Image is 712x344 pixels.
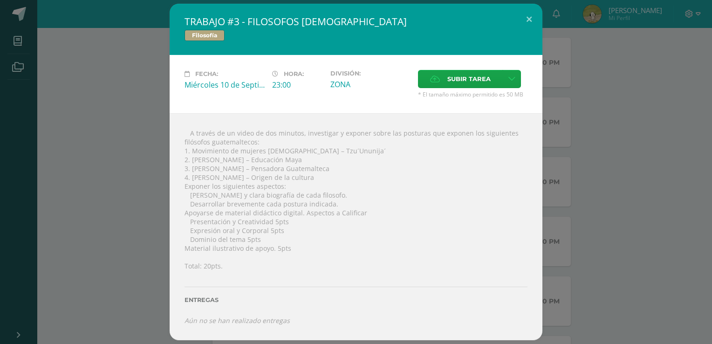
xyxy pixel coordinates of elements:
h2: TRABAJO #3 - FILOSOFOS [DEMOGRAPHIC_DATA] [185,15,527,28]
label: Entregas [185,296,527,303]
i: Aún no se han realizado entregas [185,316,290,325]
span: Filosofía [185,30,225,41]
div: ZONA [330,79,411,89]
label: División: [330,70,411,77]
div: 23:00 [272,80,323,90]
span: Fecha: [195,70,218,77]
div:  A través de un video de dos minutos, investigar y exponer sobre las posturas que exponen los si... [170,113,542,340]
button: Close (Esc) [516,4,542,35]
span: Hora: [284,70,304,77]
span: Subir tarea [447,70,491,88]
span: * El tamaño máximo permitido es 50 MB [418,90,527,98]
div: Miércoles 10 de Septiembre [185,80,265,90]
